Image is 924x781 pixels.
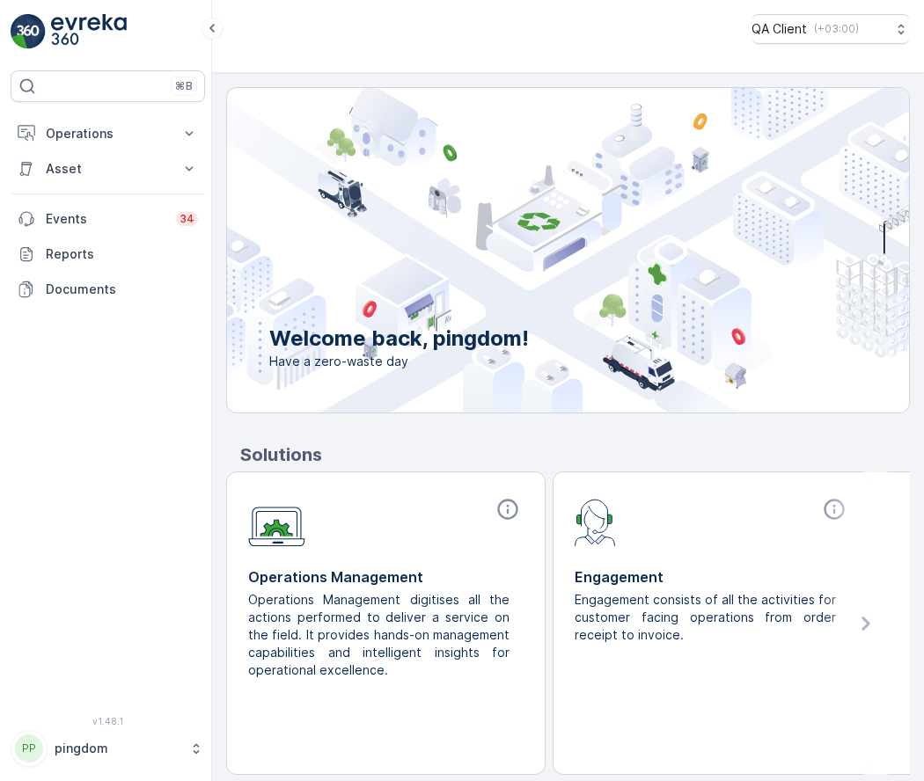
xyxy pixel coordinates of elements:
span: v 1.48.1 [11,716,205,726]
p: pingdom [55,740,180,757]
img: module-icon [575,497,616,546]
p: Asset [46,160,170,178]
p: Engagement [575,566,850,588]
p: Solutions [240,442,910,468]
p: Operations Management [248,566,524,588]
img: logo [11,14,46,49]
p: QA Client [752,20,807,38]
button: QA Client(+03:00) [752,14,910,44]
p: Events [46,210,165,228]
p: ( +03:00 ) [814,22,859,36]
a: Events34 [11,201,205,237]
img: city illustration [148,88,909,412]
p: Documents [46,281,198,298]
img: module-icon [248,497,305,547]
p: Operations [46,125,170,142]
button: PPpingdom [11,730,205,767]
p: Reports [46,245,198,263]
p: Operations Management digitises all the actions performed to deliver a service on the field. It p... [248,591,510,679]
p: Welcome back, pingdom! [269,325,529,353]
p: Engagement consists of all the activities for customer facing operations from order receipt to in... [575,591,836,644]
button: Asset [11,151,205,186]
a: Reports [11,237,205,272]
button: Operations [11,116,205,151]
p: ⌘B [175,79,193,93]
img: logo_light-DOdMpM7g.png [51,14,127,49]
p: 34 [180,212,194,226]
a: Documents [11,272,205,307]
div: PP [15,734,43,763]
span: Have a zero-waste day [269,353,529,370]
